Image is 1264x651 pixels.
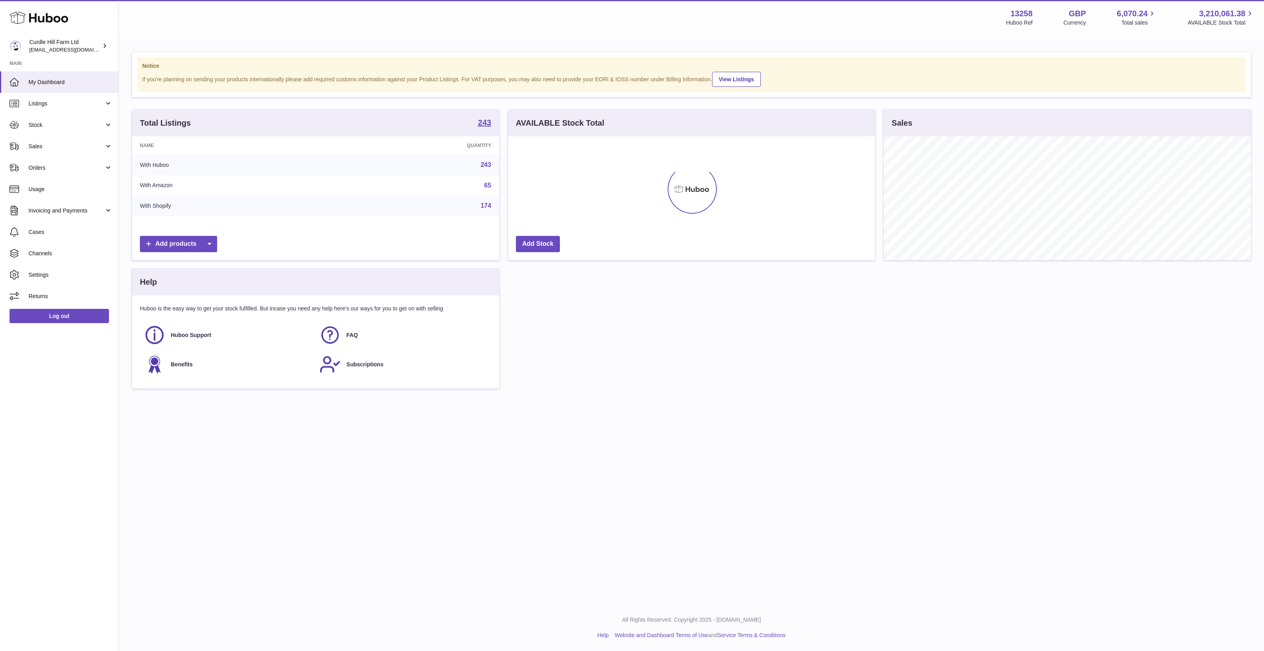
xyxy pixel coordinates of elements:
div: If you're planning on sending your products internationally please add required customs informati... [142,71,1241,87]
div: Huboo Ref [1006,19,1033,27]
img: internalAdmin-13258@internal.huboo.com [10,40,21,52]
a: 243 [481,161,491,168]
span: FAQ [346,331,358,339]
span: [EMAIL_ADDRESS][DOMAIN_NAME] [29,46,116,53]
span: Listings [29,100,104,107]
a: Add Stock [516,236,560,252]
span: Invoicing and Payments [29,207,104,214]
li: and [612,632,785,639]
a: Benefits [144,354,311,375]
td: With Amazon [132,175,333,196]
span: Benefits [171,361,193,368]
span: AVAILABLE Stock Total [1188,19,1254,27]
span: Settings [29,271,113,279]
strong: 13258 [1010,8,1033,19]
span: 3,210,061.38 [1199,8,1245,19]
strong: GBP [1069,8,1086,19]
a: 3,210,061.38 AVAILABLE Stock Total [1188,8,1254,27]
span: My Dashboard [29,79,113,86]
span: 6,070.24 [1117,8,1148,19]
a: Subscriptions [319,354,487,375]
a: FAQ [319,324,487,346]
a: 174 [481,202,491,209]
h3: Help [140,277,157,287]
div: Currency [1064,19,1086,27]
td: With Huboo [132,155,333,175]
a: Service Terms & Conditions [718,632,786,638]
p: Huboo is the easy way to get your stock fulfilled. But incase you need any help here's our ways f... [140,305,491,312]
span: Huboo Support [171,331,211,339]
a: Log out [10,309,109,323]
a: Help [598,632,609,638]
h3: Total Listings [140,118,191,128]
a: 243 [478,119,491,128]
div: Curdle Hill Farm Ltd [29,38,101,54]
a: 65 [484,182,491,189]
span: Channels [29,250,113,257]
th: Quantity [333,136,499,155]
span: Subscriptions [346,361,383,368]
strong: Notice [142,62,1241,70]
a: Add products [140,236,217,252]
span: Returns [29,293,113,300]
a: 6,070.24 Total sales [1117,8,1157,27]
span: Sales [29,143,104,150]
a: View Listings [712,72,761,87]
span: Usage [29,186,113,193]
span: Cases [29,228,113,236]
a: Huboo Support [144,324,311,346]
h3: AVAILABLE Stock Total [516,118,604,128]
span: Stock [29,121,104,129]
h3: Sales [892,118,912,128]
a: Website and Dashboard Terms of Use [615,632,708,638]
span: Total sales [1121,19,1157,27]
p: All Rights Reserved. Copyright 2025 - [DOMAIN_NAME] [125,616,1258,624]
strong: 243 [478,119,491,126]
span: Orders [29,164,104,172]
th: Name [132,136,333,155]
td: With Shopify [132,195,333,216]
